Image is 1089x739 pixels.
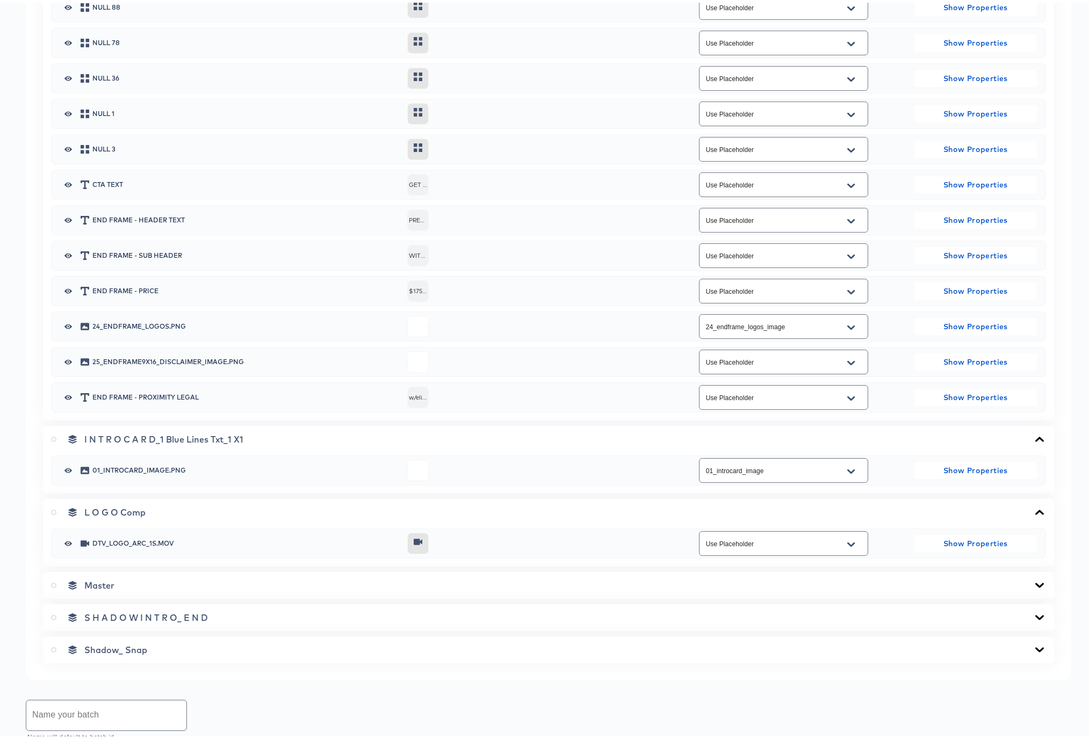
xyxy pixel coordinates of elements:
button: Show Properties [914,244,1037,262]
span: Show Properties [919,353,1033,366]
span: Null 1 [92,108,399,114]
span: Null 3 [92,143,399,150]
span: Show Properties [919,388,1033,402]
span: DTV_logo_Arc_1s.mov [92,538,399,544]
span: GET YOUR FIRST 3 MONTHS OF [408,171,429,193]
button: Open [843,352,859,369]
span: Show Properties [919,69,1033,83]
span: Show Properties [919,211,1033,224]
span: Null 36 [92,73,399,79]
span: Show Properties [919,105,1033,118]
span: Show Properties [919,282,1033,295]
span: End Frame - Header text [92,214,399,221]
span: L O G O Comp [84,504,146,515]
button: Open [843,104,859,121]
span: Show Properties [919,247,1033,260]
span: Show Properties [919,534,1033,548]
button: Open [843,139,859,156]
span: Show Properties [919,461,1033,475]
button: Open [843,533,859,550]
span: $175+ VALUE [408,278,429,299]
button: Show Properties [914,138,1037,155]
span: End Frame - Sub header [92,250,399,256]
span: S H A D O W I N T R O_ E N D [84,610,208,620]
button: Open [843,316,859,334]
button: Open [843,460,859,477]
span: I N T R O C A R D_1 Blue Lines Txt_1 X1 [84,431,243,442]
span: 24_endframe_logos.png [92,321,399,327]
button: Show Properties [914,173,1037,191]
button: Open [843,68,859,85]
span: Null 78 [92,37,399,44]
span: w/elig pkg. Must select offers. Premium ch's. incl. for 3 mos, then renew ea. mo. @then-current r... [408,384,429,405]
button: Open [843,281,859,298]
span: CTA TEXT [92,179,399,185]
button: Open [843,387,859,404]
button: Show Properties [914,459,1037,476]
span: 25_endframe9x16_disclaimer_image.png [92,356,399,363]
button: Show Properties [914,351,1037,368]
span: WITH ENTERTAINMENT, CHOICET OR ULTIMATE PACKAGE [408,242,429,264]
button: Show Properties [914,209,1037,226]
button: Show Properties [914,315,1037,332]
button: Show Properties [914,280,1037,297]
button: Show Properties [914,32,1037,49]
span: Master [84,577,114,588]
span: End Frame - Proximity Legal [92,392,399,398]
span: End Frame - Price [92,285,399,292]
button: Open [843,210,859,227]
span: Show Properties [919,176,1033,189]
button: Show Properties [914,532,1037,549]
span: Show Properties [919,34,1033,47]
span: Show Properties [919,140,1033,154]
button: Open [843,33,859,50]
span: Show Properties [919,317,1033,331]
button: Show Properties [914,386,1037,403]
button: Show Properties [914,67,1037,84]
span: 01_introcard_image.png [92,465,399,471]
button: Show Properties [914,103,1037,120]
button: Open [843,245,859,263]
span: PREMIUMCHANNELSINCLUDED [408,207,429,228]
button: Open [843,175,859,192]
span: Shadow_ Snap [84,642,147,653]
span: Null 88 [92,2,399,8]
